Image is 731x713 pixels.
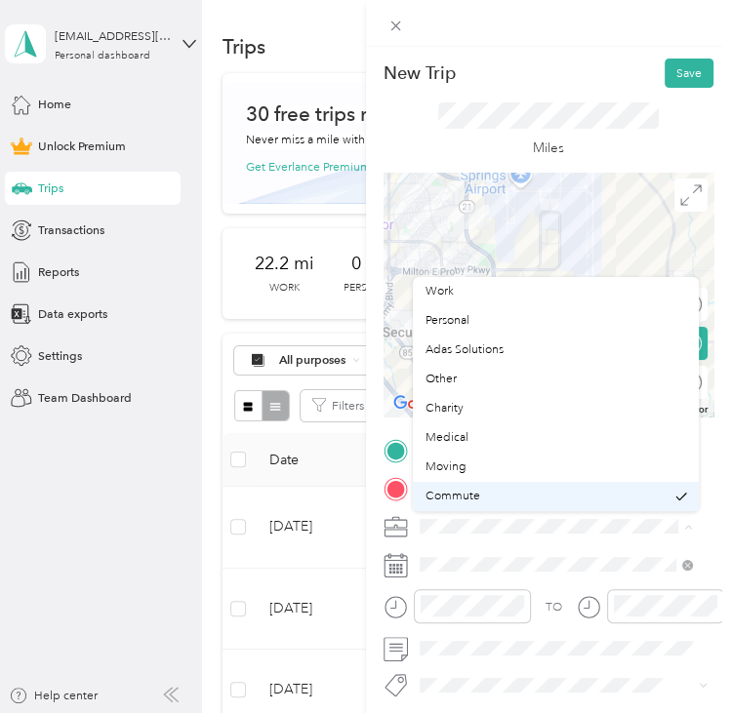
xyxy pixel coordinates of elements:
[425,372,456,386] span: Other
[425,401,463,416] span: Charity
[622,604,731,713] iframe: Everlance-gr Chat Button Frame
[425,313,468,328] span: Personal
[388,391,453,416] img: Google
[425,489,479,503] span: Commute
[425,430,467,445] span: Medical
[665,59,713,88] button: Save
[546,599,562,616] div: TO
[384,61,456,85] p: New Trip
[388,391,453,416] a: Open this area in Google Maps (opens a new window)
[425,284,453,298] span: Work
[425,459,466,474] span: Moving
[425,342,503,357] span: Adas Solutions
[533,138,564,158] p: Miles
